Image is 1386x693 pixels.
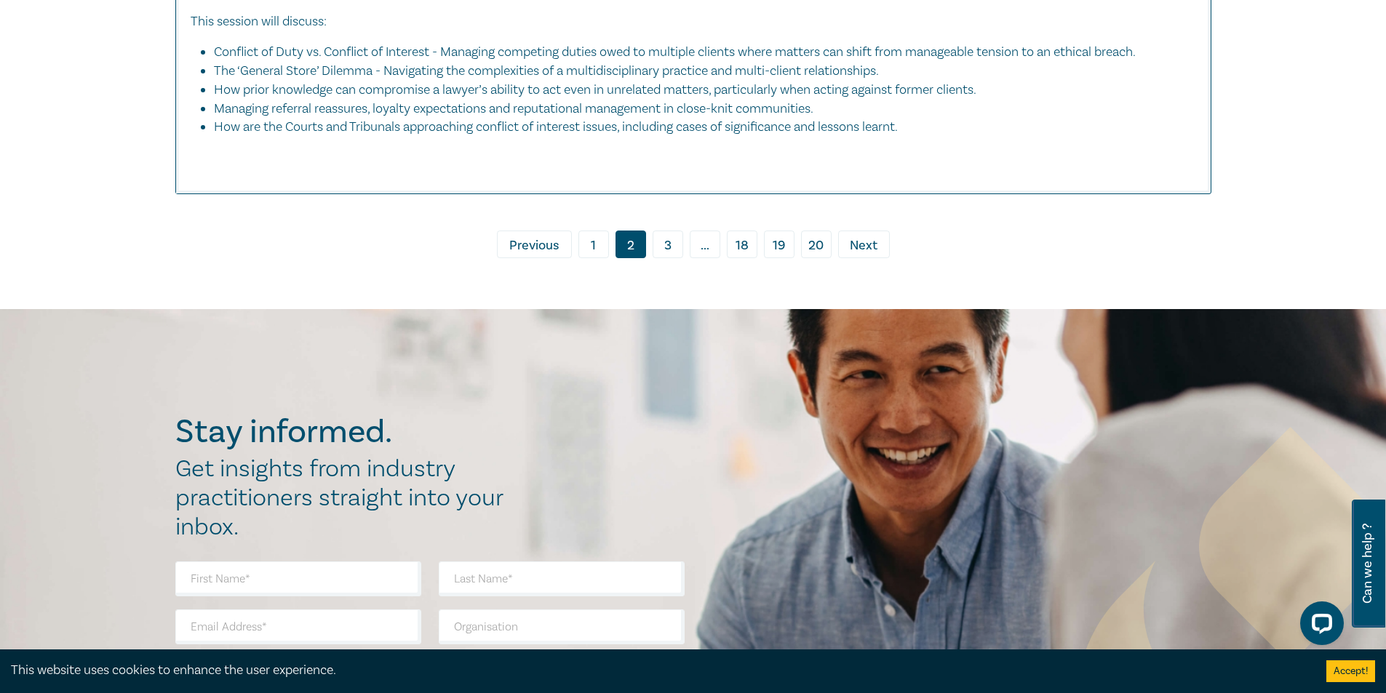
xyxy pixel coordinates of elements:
button: Accept cookies [1326,660,1375,682]
a: 1 [578,231,609,258]
span: ... [690,231,720,258]
a: 19 [764,231,794,258]
iframe: LiveChat chat widget [1289,596,1350,657]
p: This session will discuss: [191,12,1196,31]
a: 2 [616,231,646,258]
li: Conflict of Duty vs. Conflict of Interest - Managing competing duties owed to multiple clients wh... [214,43,1182,62]
input: Last Name* [439,561,685,596]
li: How are the Courts and Tribunals approaching conflict of interest issues, including cases of sign... [214,118,1196,137]
li: The ‘General Store’ Dilemma - Navigating the complexities of a multidisciplinary practice and mul... [214,62,1182,81]
h2: Stay informed. [175,413,519,451]
a: 20 [801,231,832,258]
span: Can we help ? [1361,508,1374,619]
div: This website uses cookies to enhance the user experience. [11,661,1305,680]
a: 3 [653,231,683,258]
a: Next [838,231,890,258]
input: Organisation [439,609,685,644]
input: Email Address* [175,609,421,644]
span: Previous [509,236,559,255]
input: First Name* [175,561,421,596]
li: Managing referral reassures, loyalty expectations and reputational management in close-knit commu... [214,100,1182,119]
a: Previous [497,231,572,258]
li: How prior knowledge can compromise a lawyer’s ability to act even in unrelated matters, particula... [214,81,1182,100]
a: 18 [727,231,757,258]
span: Next [850,236,877,255]
h2: Get insights from industry practitioners straight into your inbox. [175,454,519,542]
